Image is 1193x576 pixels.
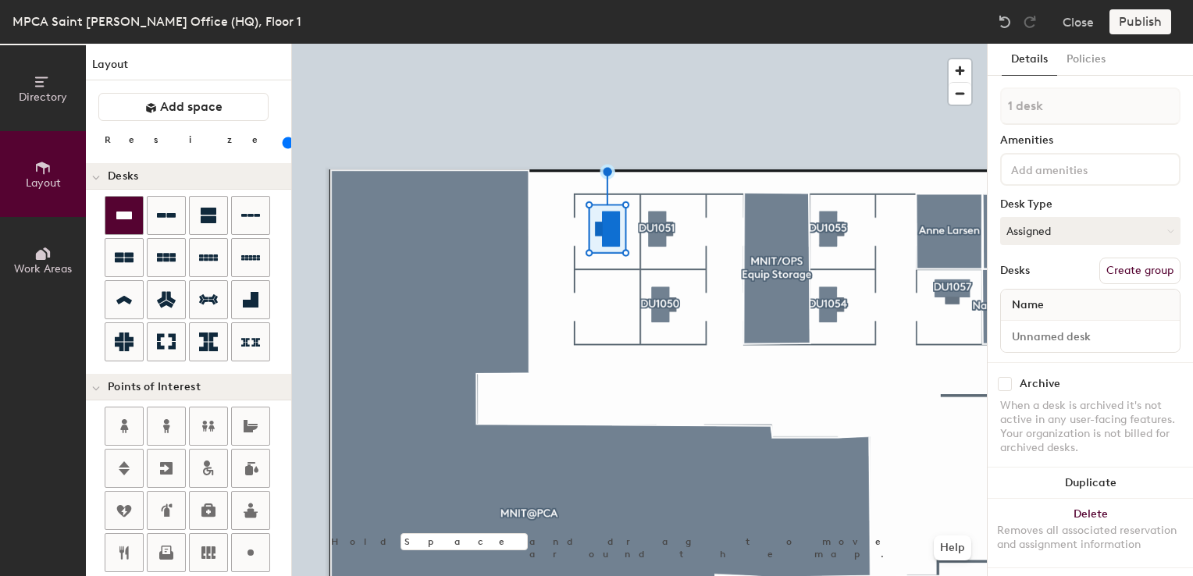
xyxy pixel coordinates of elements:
[988,468,1193,499] button: Duplicate
[1020,378,1060,390] div: Archive
[1002,44,1057,76] button: Details
[86,56,291,80] h1: Layout
[1099,258,1181,284] button: Create group
[1000,198,1181,211] div: Desk Type
[98,93,269,121] button: Add space
[997,14,1013,30] img: Undo
[1000,399,1181,455] div: When a desk is archived it's not active in any user-facing features. Your organization is not bil...
[1022,14,1038,30] img: Redo
[108,381,201,393] span: Points of Interest
[160,99,223,115] span: Add space
[988,499,1193,567] button: DeleteRemoves all associated reservation and assignment information
[1000,217,1181,245] button: Assigned
[1063,9,1094,34] button: Close
[997,524,1184,552] div: Removes all associated reservation and assignment information
[26,176,61,190] span: Layout
[934,535,971,560] button: Help
[14,262,72,276] span: Work Areas
[19,91,67,104] span: Directory
[1004,291,1052,319] span: Name
[1004,325,1177,347] input: Unnamed desk
[1000,134,1181,147] div: Amenities
[105,133,277,146] div: Resize
[1008,159,1148,178] input: Add amenities
[1000,265,1030,277] div: Desks
[108,170,138,183] span: Desks
[1057,44,1115,76] button: Policies
[12,12,301,31] div: MPCA Saint [PERSON_NAME] Office (HQ), Floor 1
